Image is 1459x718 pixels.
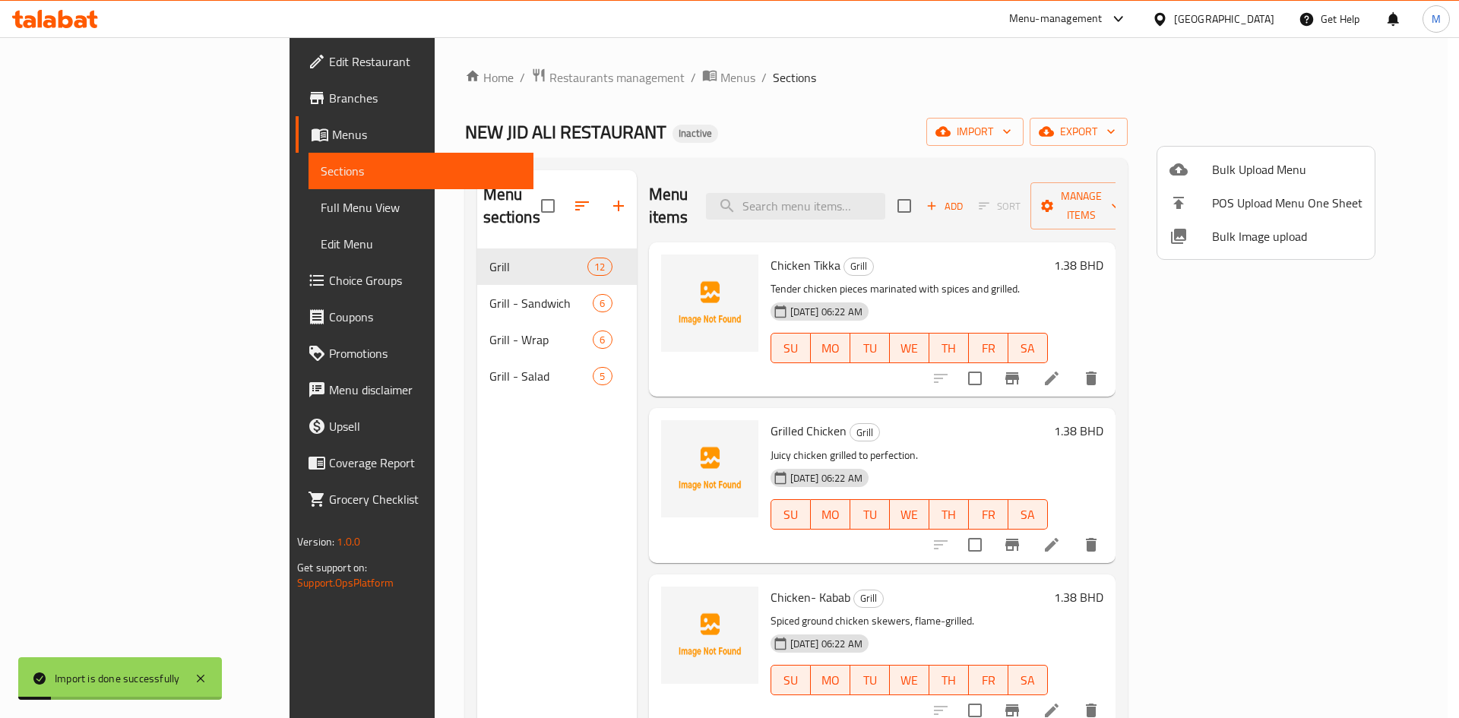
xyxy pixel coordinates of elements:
[55,670,179,687] div: Import is done successfully
[1212,227,1362,245] span: Bulk Image upload
[1157,186,1375,220] li: POS Upload Menu One Sheet
[1212,160,1362,179] span: Bulk Upload Menu
[1157,153,1375,186] li: Upload bulk menu
[1212,194,1362,212] span: POS Upload Menu One Sheet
